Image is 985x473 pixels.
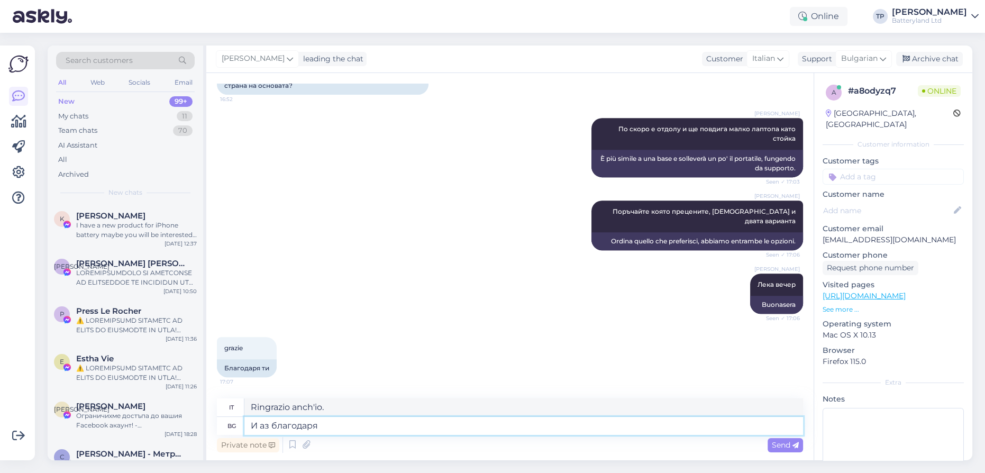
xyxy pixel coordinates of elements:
span: [PERSON_NAME] [754,265,800,273]
span: Kelvin Xu [76,211,145,221]
div: Customer information [823,140,964,149]
input: Add name [823,205,952,216]
div: bg [227,417,236,435]
img: Askly Logo [8,54,29,74]
div: ⚠️ LOREMIPSUMD SITAMETC AD ELITS DO EIUSMODTE IN UTLA! Etdolor magnaaliq enimadminim veniamq nost... [76,316,197,335]
span: [PERSON_NAME] [222,53,285,65]
span: P [60,310,65,318]
input: Add a tag [823,169,964,185]
div: [PERSON_NAME] [892,8,967,16]
div: ⚠️ LOREMIPSUMD SITAMETC AD ELITS DO EIUSMODTE IN UTLA! Etdolor magnaaliq enimadminim veniamq nost... [76,363,197,383]
span: Антония Балабанова [76,402,145,411]
div: [DATE] 18:28 [165,430,197,438]
div: Request phone number [823,261,918,275]
span: 17:07 [220,378,260,386]
textarea: Ringrazio anch'io. [244,398,803,416]
p: Mac OS X 10.13 [823,330,964,341]
div: Team chats [58,125,97,136]
div: My chats [58,111,88,122]
div: Batteryland Ltd [892,16,967,25]
span: K [60,215,65,223]
span: Press Le Rocher [76,306,141,316]
a: [URL][DOMAIN_NAME] [823,291,906,301]
span: [PERSON_NAME] [54,405,110,413]
div: Online [790,7,847,26]
div: All [58,154,67,165]
span: Seen ✓ 17:06 [760,251,800,259]
span: Online [918,85,961,97]
textarea: И аз благодаря [244,417,803,435]
span: E [60,358,64,366]
p: Browser [823,345,964,356]
div: TP [873,9,888,24]
span: New chats [108,188,142,197]
div: All [56,76,68,89]
div: Ordina quello che preferisci, abbiamo entrambe le opzioni. [591,232,803,250]
div: Ограничихме достъпа до вашия Facebook акаунт! - Непотвърждаването може да доведе до постоянно бло... [76,411,197,430]
p: See more ... [823,305,964,314]
p: Notes [823,394,964,405]
span: [PERSON_NAME] [54,262,110,270]
div: I have a new product for iPhone battery maybe you will be interested😁 [76,221,197,240]
span: [PERSON_NAME] [754,110,800,117]
div: Archived [58,169,89,180]
div: Customer [702,53,743,65]
a: [PERSON_NAME]Batteryland Ltd [892,8,979,25]
div: [DATE] 11:26 [166,383,197,390]
p: Operating system [823,319,964,330]
div: New [58,96,75,107]
span: По скоро е отдолу и ще повдига малко лаптопа като стойка [618,125,797,142]
span: grazie [224,344,243,352]
span: Лека вечер [758,280,796,288]
div: [DATE] 12:37 [165,240,197,248]
div: leading the chat [299,53,363,65]
span: С [60,453,65,461]
span: [PERSON_NAME] [754,192,800,200]
span: Л. Ирина [76,259,186,268]
div: È più simile a una base e solleverà un po' il portatile, fungendo da supporto. [591,150,803,177]
div: [GEOGRAPHIC_DATA], [GEOGRAPHIC_DATA] [826,108,953,130]
div: # a8odyzq7 [848,85,918,97]
div: LOREMIPSUMDOLO SI AMETCONSE AD ELITSEDDOE TE INCIDIDUN UT LABOREET Dolorem Aliquaenima, mi veniam... [76,268,197,287]
p: Firefox 115.0 [823,356,964,367]
p: Visited pages [823,279,964,290]
div: [DATE] 10:50 [163,287,197,295]
div: Support [798,53,832,65]
div: Web [88,76,107,89]
span: Search customers [66,55,133,66]
div: Socials [126,76,152,89]
div: 99+ [169,96,193,107]
span: Seen ✓ 17:06 [760,314,800,322]
span: Seen ✓ 17:03 [760,178,800,186]
div: Archive chat [896,52,963,66]
div: Buonasera [750,296,803,314]
p: Customer tags [823,156,964,167]
p: Customer name [823,189,964,200]
div: Email [172,76,195,89]
span: a [832,88,836,96]
p: Customer phone [823,250,964,261]
span: Поръчайте която прецените, [DEMOGRAPHIC_DATA] и двата варианта [613,207,797,225]
div: Extra [823,378,964,387]
span: Send [772,440,799,450]
div: Private note [217,438,279,452]
div: AI Assistant [58,140,97,151]
span: 16:52 [220,95,260,103]
div: [DATE] 11:36 [166,335,197,343]
div: 11 [177,111,193,122]
span: Bulgarian [841,53,878,65]
div: Благодаря ти [217,359,277,377]
p: [EMAIL_ADDRESS][DOMAIN_NAME] [823,234,964,245]
div: it [229,398,234,416]
span: Estha Vie [76,354,114,363]
span: Севинч Фучиджиева - Метрика ЕООД [76,449,186,459]
p: Customer email [823,223,964,234]
span: Italian [752,53,775,65]
div: 70 [173,125,193,136]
